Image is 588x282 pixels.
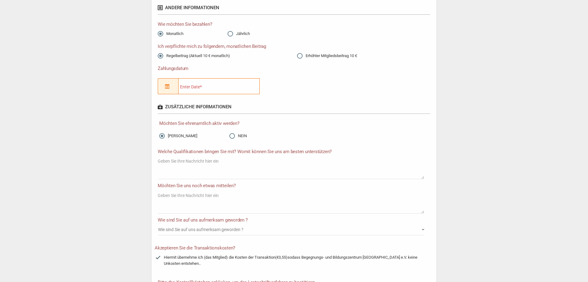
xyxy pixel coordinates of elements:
legend: Andere Informationen [158,1,430,15]
label: Regelbeitrag (Aktuell 10 € monatlich) [158,53,230,59]
h5: Wie sind Sie auf uns aufmerksam geworden ? [158,217,430,224]
h5: Welche Qualifikationen bringen Sie mit? Womit können Sie uns am besten unterstützen? [158,148,430,155]
h5: Möchten Sie uns noch etwas mitteilen? [158,182,430,189]
h5: Ich verpflichte mich zu folgendem, monatlichen Beitrag [158,43,430,50]
span: (€0,55) [275,255,288,260]
h5: Wie möchten Sie bezahlen? [158,21,430,28]
span: Wie sind Sie auf uns aufmerksam geworden ? [158,227,243,232]
h5: Möchten Sie ehrenamtlich aktiv werden? [159,120,433,127]
legend: Zusätzliche Informationen [158,100,430,114]
label: NEIN [229,133,247,139]
label: Hiermit übernehme ich (das Mitglied) die Kosten der Transaktion sodass Begegnungs- und Bildungsze... [155,252,428,267]
h5: Akzeptieren Sie die Transaktionskosten? [155,245,433,252]
label: Jährlich [228,28,250,37]
label: [PERSON_NAME] [159,133,197,139]
h5: Zahlungsdatum [158,65,291,72]
label: Monatlich [158,28,183,37]
label: Erhöhter Mitgliedsbeitrag 10 € [297,53,357,59]
input: Enter Date* [178,78,260,94]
